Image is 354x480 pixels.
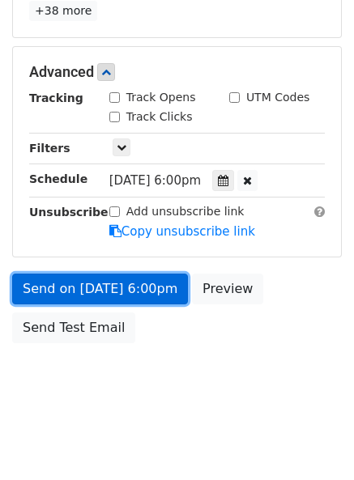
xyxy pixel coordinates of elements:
[273,402,354,480] iframe: Chat Widget
[29,1,97,21] a: +38 more
[109,173,201,188] span: [DATE] 6:00pm
[126,89,196,106] label: Track Opens
[192,274,263,304] a: Preview
[29,172,87,185] strong: Schedule
[246,89,309,106] label: UTM Codes
[29,63,325,81] h5: Advanced
[126,108,193,125] label: Track Clicks
[12,312,135,343] a: Send Test Email
[12,274,188,304] a: Send on [DATE] 6:00pm
[126,203,245,220] label: Add unsubscribe link
[109,224,255,239] a: Copy unsubscribe link
[29,142,70,155] strong: Filters
[29,206,109,219] strong: Unsubscribe
[29,91,83,104] strong: Tracking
